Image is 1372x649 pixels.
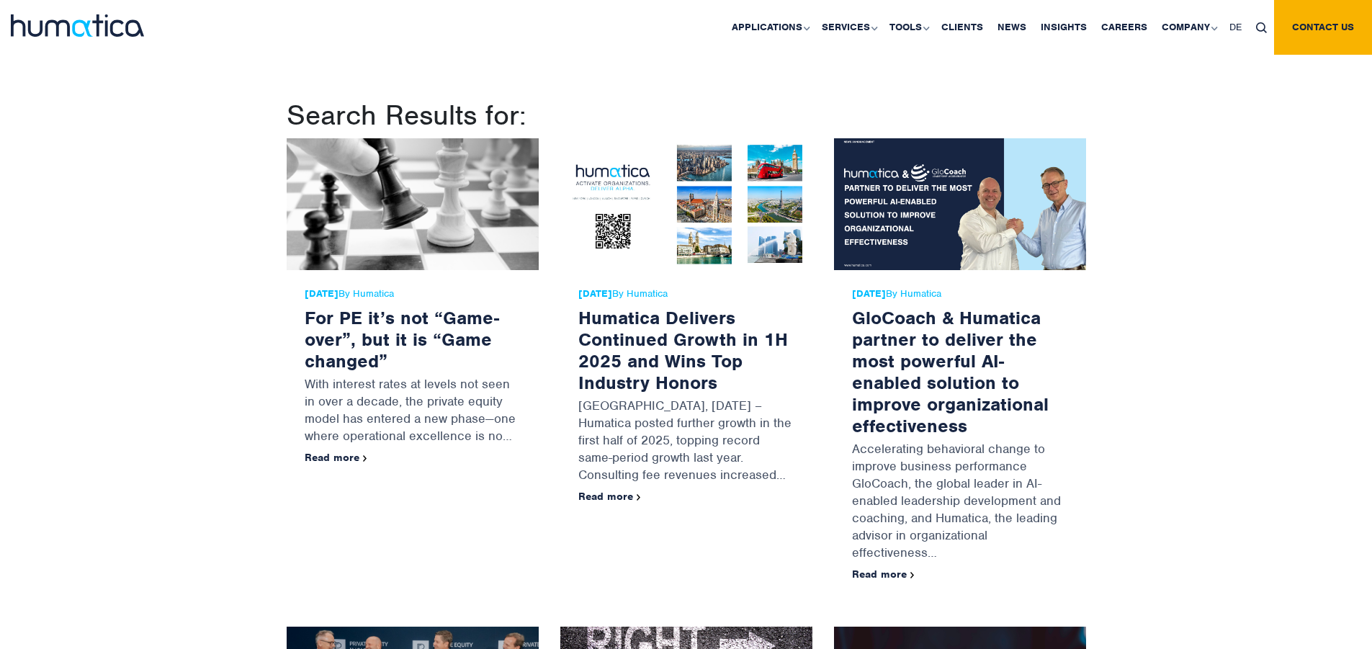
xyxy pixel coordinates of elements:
[910,572,915,578] img: arrowicon
[305,306,499,372] a: For PE it’s not “Game-over”, but it is “Game changed”
[852,306,1049,437] a: GloCoach & Humatica partner to deliver the most powerful AI-enabled solution to improve organizat...
[852,287,886,300] strong: [DATE]
[305,451,367,464] a: Read more
[1229,21,1242,33] span: DE
[305,288,521,300] span: By Humatica
[578,306,788,394] a: Humatica Delivers Continued Growth in 1H 2025 and Wins Top Industry Honors
[11,14,144,37] img: logo
[287,98,1086,133] h1: Search Results for:
[560,138,812,270] img: Humatica Delivers Continued Growth in 1H 2025 and Wins Top Industry Honors
[578,490,641,503] a: Read more
[1256,22,1267,33] img: search_icon
[305,372,521,452] p: With interest rates at levels not seen in over a decade, the private equity model has entered a n...
[852,288,1068,300] span: By Humatica
[363,455,367,462] img: arrowicon
[637,494,641,501] img: arrowicon
[578,288,794,300] span: By Humatica
[578,393,794,491] p: [GEOGRAPHIC_DATA], [DATE] – Humatica posted further growth in the first half of 2025, topping rec...
[834,138,1086,270] img: GloCoach & Humatica partner to deliver the most powerful AI-enabled solution to improve organizat...
[287,138,539,270] img: For PE it’s not “Game-over”, but it is “Game changed”
[852,437,1068,568] p: Accelerating behavioral change to improve business performance GloCoach, the global leader in AI-...
[852,568,915,581] a: Read more
[305,287,338,300] strong: [DATE]
[578,287,612,300] strong: [DATE]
